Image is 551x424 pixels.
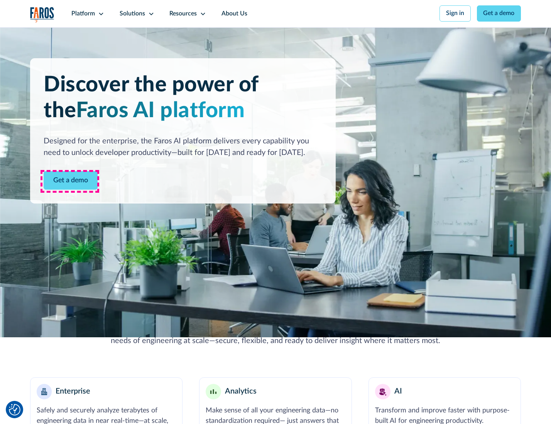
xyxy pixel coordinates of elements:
[44,171,98,190] a: Contact Modal
[210,389,216,394] img: Minimalist bar chart analytics icon
[71,9,95,19] div: Platform
[76,100,245,121] span: Faros AI platform
[44,72,322,124] h1: Discover the power of the
[9,404,20,416] img: Revisit consent button
[377,385,389,397] img: AI robot or assistant icon
[169,9,197,19] div: Resources
[30,7,55,23] img: Logo of the analytics and reporting company Faros.
[225,386,257,397] div: Analytics
[9,404,20,416] button: Cookie Settings
[41,388,47,395] img: Enterprise building blocks or structure icon
[120,9,145,19] div: Solutions
[44,136,322,159] div: Designed for the enterprise, the Faros AI platform delivers every capability you need to unlock d...
[56,386,90,397] div: Enterprise
[439,5,471,22] a: Sign in
[394,386,402,397] div: AI
[477,5,521,22] a: Get a demo
[30,7,55,23] a: home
